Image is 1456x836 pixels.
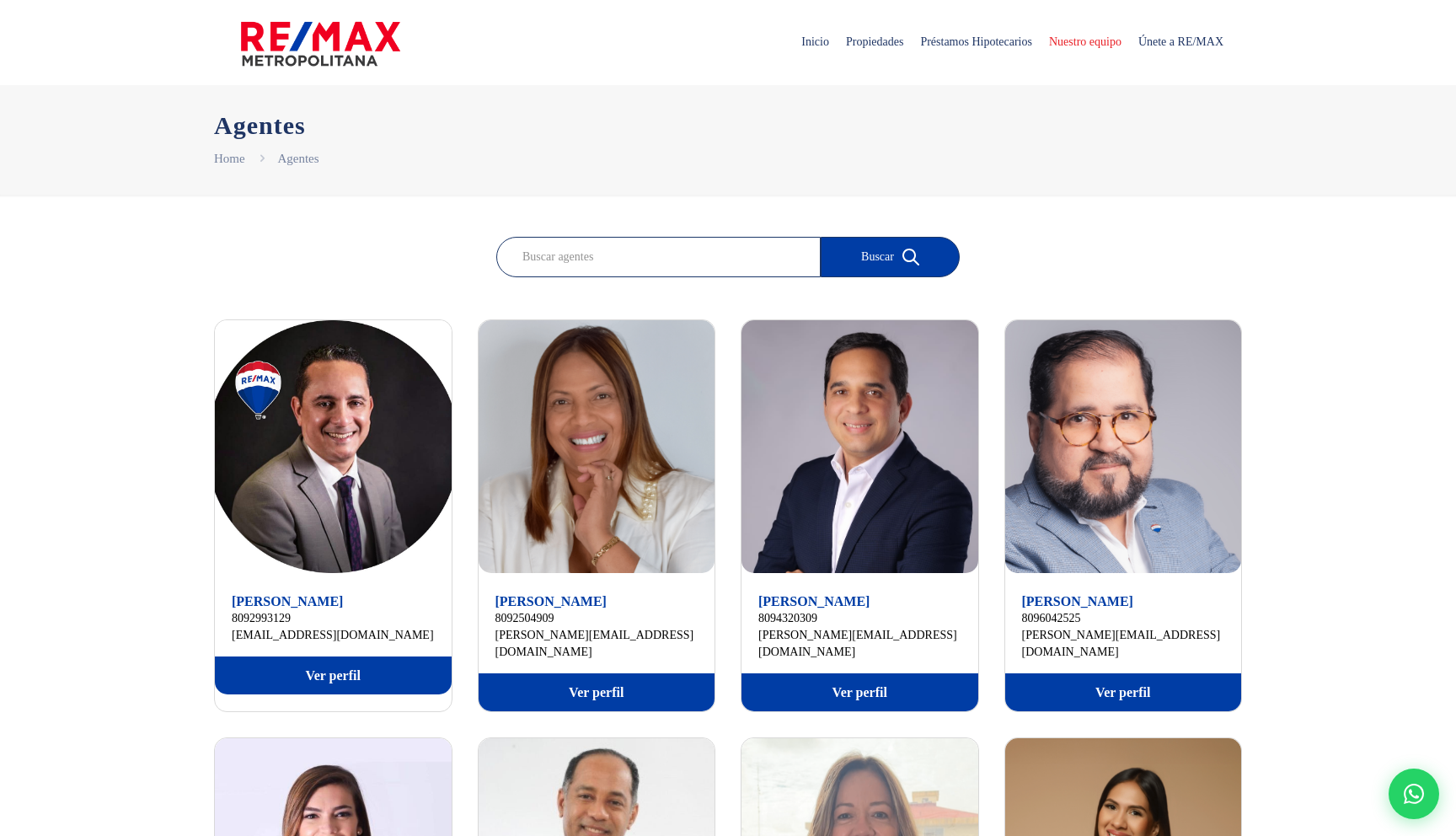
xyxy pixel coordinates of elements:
a: [PERSON_NAME][EMAIL_ADDRESS][DOMAIN_NAME] [495,627,699,661]
span: Préstamos Hipotecarios [912,17,1041,67]
a: 8092993129 [232,610,435,627]
img: Alberto Francis [1005,320,1242,573]
img: Aida Franco [479,320,715,573]
a: Ver perfil [741,673,978,711]
span: Inicio [793,17,838,67]
span: Únete a RE/MAX [1130,17,1232,67]
span: Nuestro equipo [1041,17,1130,67]
h1: Agentes [214,110,1242,140]
a: Ver perfil [215,656,452,694]
img: Alberto Bogaert [741,320,978,573]
a: Home [214,152,245,165]
a: 8096042525 [1022,610,1225,627]
a: [PERSON_NAME][EMAIL_ADDRESS][DOMAIN_NAME] [1022,627,1225,661]
img: remax-metropolitana-logo [241,19,400,69]
a: [EMAIL_ADDRESS][DOMAIN_NAME] [232,627,435,644]
a: 8094320309 [758,610,961,627]
a: Ver perfil [1005,673,1242,711]
a: [PERSON_NAME] [1022,594,1133,608]
a: [PERSON_NAME] [495,594,607,608]
button: Buscar [821,237,960,277]
a: 8092504909 [495,610,699,627]
input: Buscar agentes [496,237,821,277]
a: Agentes [277,152,318,165]
img: Abrahan Batista [215,320,452,573]
a: Ver perfil [479,673,715,711]
a: [PERSON_NAME][EMAIL_ADDRESS][DOMAIN_NAME] [758,627,961,661]
a: [PERSON_NAME] [232,594,343,608]
span: Propiedades [838,17,912,67]
a: [PERSON_NAME] [758,594,870,608]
